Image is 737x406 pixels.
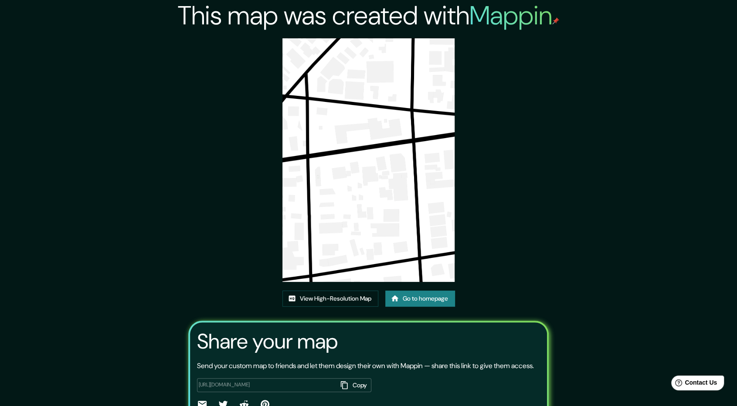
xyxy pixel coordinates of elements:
img: mappin-pin [552,17,559,24]
h3: Share your map [197,329,338,354]
button: Copy [337,378,371,392]
iframe: Help widget launcher [659,372,727,396]
img: created-map [282,38,455,282]
a: Go to homepage [385,291,455,307]
p: Send your custom map to friends and let them design their own with Mappin — share this link to gi... [197,361,534,371]
a: View High-Resolution Map [282,291,378,307]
